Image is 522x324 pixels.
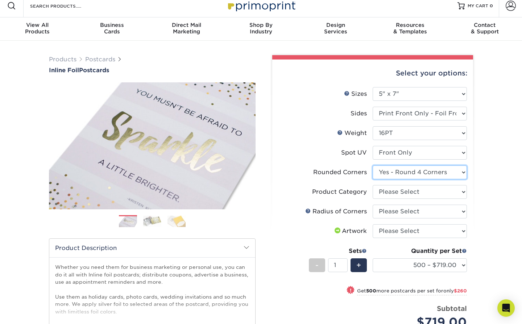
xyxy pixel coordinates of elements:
[497,299,515,317] div: Open Intercom Messenger
[49,239,255,257] h2: Product Description
[149,17,224,41] a: Direct MailMarketing
[143,216,161,227] img: Postcards 02
[341,148,367,157] div: Spot UV
[49,56,76,63] a: Products
[351,109,367,118] div: Sides
[344,90,367,98] div: Sizes
[49,67,79,74] span: Inline Foil
[119,216,137,228] img: Postcards 01
[468,3,488,9] span: MY CART
[224,17,298,41] a: Shop ByIndustry
[49,67,256,74] h1: Postcards
[278,60,467,87] div: Select your options:
[333,227,367,235] div: Artwork
[49,67,256,74] a: Inline FoilPostcards
[313,168,367,177] div: Rounded Corners
[309,247,367,255] div: Sets
[356,260,361,271] span: +
[437,304,467,312] strong: Subtotal
[298,17,373,41] a: DesignServices
[447,17,522,41] a: Contact& Support
[75,22,149,28] span: Business
[454,288,467,294] span: $260
[350,287,352,294] span: !
[149,22,224,28] span: Direct Mail
[75,22,149,35] div: Cards
[373,22,448,35] div: & Templates
[75,17,149,41] a: BusinessCards
[373,17,448,41] a: Resources& Templates
[312,188,367,196] div: Product Category
[224,22,298,35] div: Industry
[490,3,493,8] span: 0
[49,77,256,215] img: Inline Foil 01
[373,247,467,255] div: Quantity per Set
[224,22,298,28] span: Shop By
[298,22,373,28] span: Design
[366,288,376,294] strong: 500
[85,56,115,63] a: Postcards
[373,22,448,28] span: Resources
[447,22,522,28] span: Contact
[315,260,319,271] span: -
[357,288,467,295] small: Get more postcards per set for
[443,288,467,294] span: only
[298,22,373,35] div: Services
[29,1,100,10] input: SEARCH PRODUCTS.....
[167,216,186,227] img: Postcards 03
[305,207,367,216] div: Radius of Corners
[447,22,522,35] div: & Support
[337,129,367,138] div: Weight
[149,22,224,35] div: Marketing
